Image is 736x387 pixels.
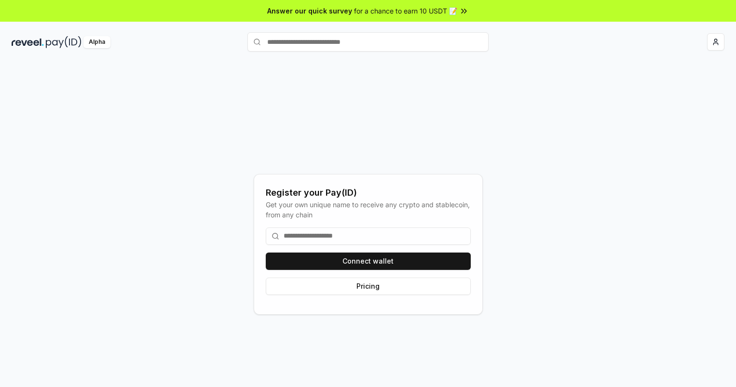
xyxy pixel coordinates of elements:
div: Alpha [83,36,110,48]
img: reveel_dark [12,36,44,48]
span: for a chance to earn 10 USDT 📝 [354,6,457,16]
button: Pricing [266,278,471,295]
div: Register your Pay(ID) [266,186,471,200]
button: Connect wallet [266,253,471,270]
img: pay_id [46,36,82,48]
div: Get your own unique name to receive any crypto and stablecoin, from any chain [266,200,471,220]
span: Answer our quick survey [267,6,352,16]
